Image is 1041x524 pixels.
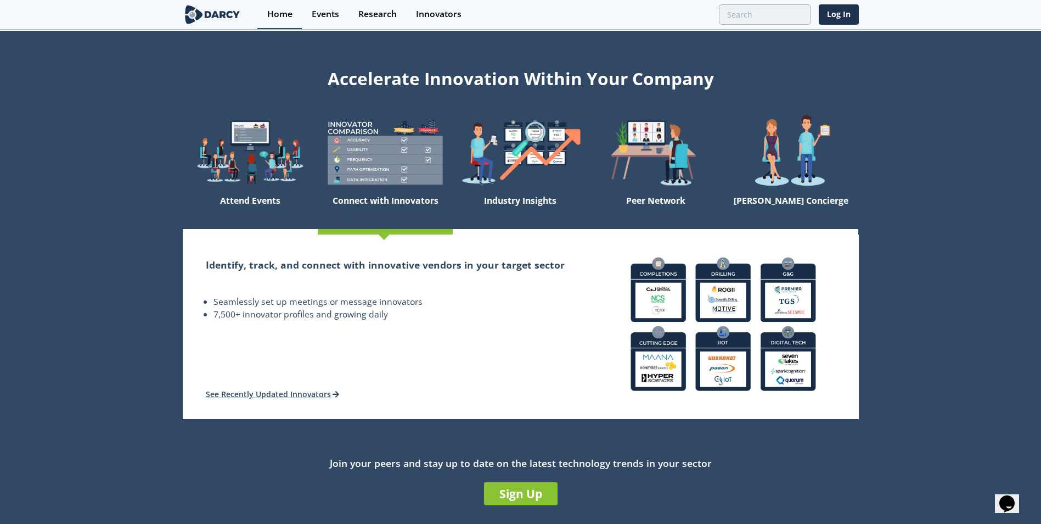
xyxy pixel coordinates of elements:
li: Seamlessly set up meetings or message innovators [213,296,565,309]
a: See Recently Updated Innovators [206,389,340,399]
div: Peer Network [588,191,723,229]
div: [PERSON_NAME] Concierge [723,191,858,229]
img: logo-wide.svg [183,5,243,24]
a: Sign Up [484,482,558,505]
iframe: chat widget [995,480,1030,513]
img: connect-with-innovators-bd83fc158da14f96834d5193b73f77c6.png [622,248,825,400]
a: Log In [819,4,859,25]
div: Industry Insights [453,191,588,229]
div: Innovators [416,10,462,19]
li: 7,500+ innovator profiles and growing daily [213,308,565,321]
div: Home [267,10,292,19]
div: Accelerate Innovation Within Your Company [183,62,859,91]
img: welcome-attend-b816887fc24c32c29d1763c6e0ddb6e6.png [588,114,723,191]
input: Advanced Search [719,4,811,25]
div: Connect with Innovators [318,191,453,229]
div: Research [358,10,397,19]
img: welcome-concierge-wide-20dccca83e9cbdbb601deee24fb8df72.png [723,114,858,191]
div: Events [312,10,339,19]
img: welcome-find-a12191a34a96034fcac36f4ff4d37733.png [453,114,588,191]
img: welcome-explore-560578ff38cea7c86bcfe544b5e45342.png [183,114,318,191]
img: welcome-compare-1b687586299da8f117b7ac84fd957760.png [318,114,453,191]
div: Attend Events [183,191,318,229]
h2: Identify, track, and connect with innovative vendors in your target sector [206,258,565,272]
